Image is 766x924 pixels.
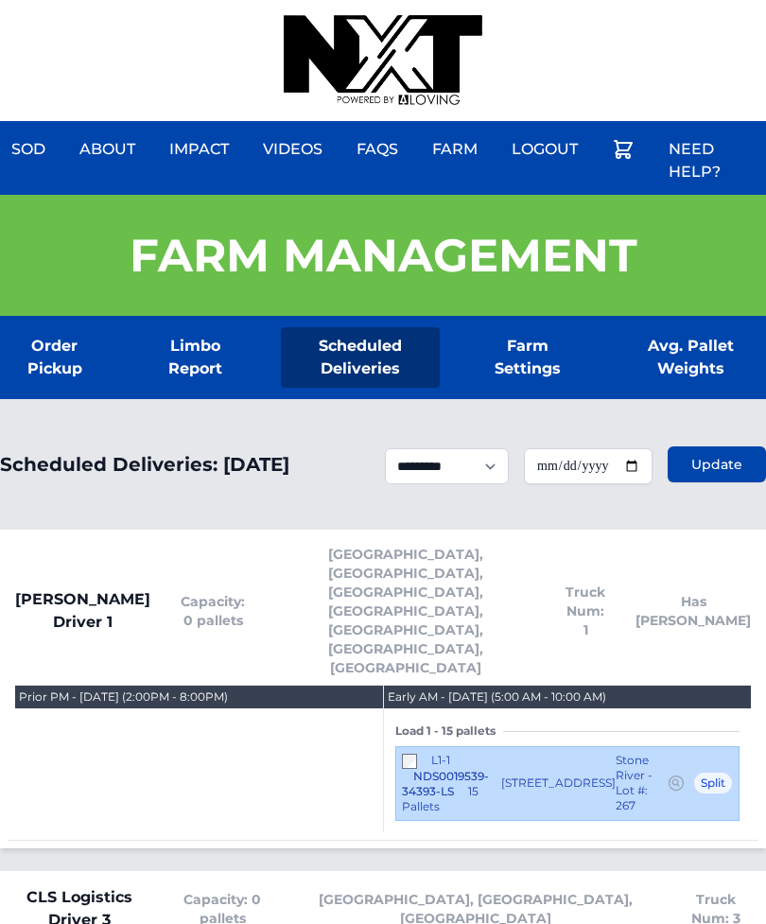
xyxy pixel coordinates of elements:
[402,784,479,813] span: 15 Pallets
[566,583,605,639] span: Truck Num: 1
[252,127,334,172] a: Videos
[431,753,450,767] span: L1-1
[615,327,766,388] a: Avg. Pallet Weights
[275,545,535,677] span: [GEOGRAPHIC_DATA], [GEOGRAPHIC_DATA], [GEOGRAPHIC_DATA], [GEOGRAPHIC_DATA], [GEOGRAPHIC_DATA], [G...
[635,592,751,630] span: Has [PERSON_NAME]
[140,327,252,388] a: Limbo Report
[421,127,489,172] a: Farm
[158,127,240,172] a: Impact
[668,446,766,482] button: Update
[402,769,489,798] span: NDS0019539-34393-LS
[691,455,742,474] span: Update
[616,753,667,813] span: Stone River - Lot #: 267
[395,724,503,739] span: Load 1 - 15 pallets
[281,327,440,388] a: Scheduled Deliveries
[388,689,606,705] div: Early AM - [DATE] (5:00 AM - 10:00 AM)
[657,127,766,195] a: Need Help?
[693,772,733,794] span: Split
[470,327,584,388] a: Farm Settings
[68,127,147,172] a: About
[15,588,150,634] span: [PERSON_NAME] Driver 1
[284,15,482,106] img: nextdaysod.com Logo
[130,233,637,278] h1: Farm Management
[501,776,616,791] span: [STREET_ADDRESS]
[19,689,228,705] div: Prior PM - [DATE] (2:00PM - 8:00PM)
[345,127,409,172] a: FAQs
[181,592,245,630] span: Capacity: 0 pallets
[500,127,589,172] a: Logout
